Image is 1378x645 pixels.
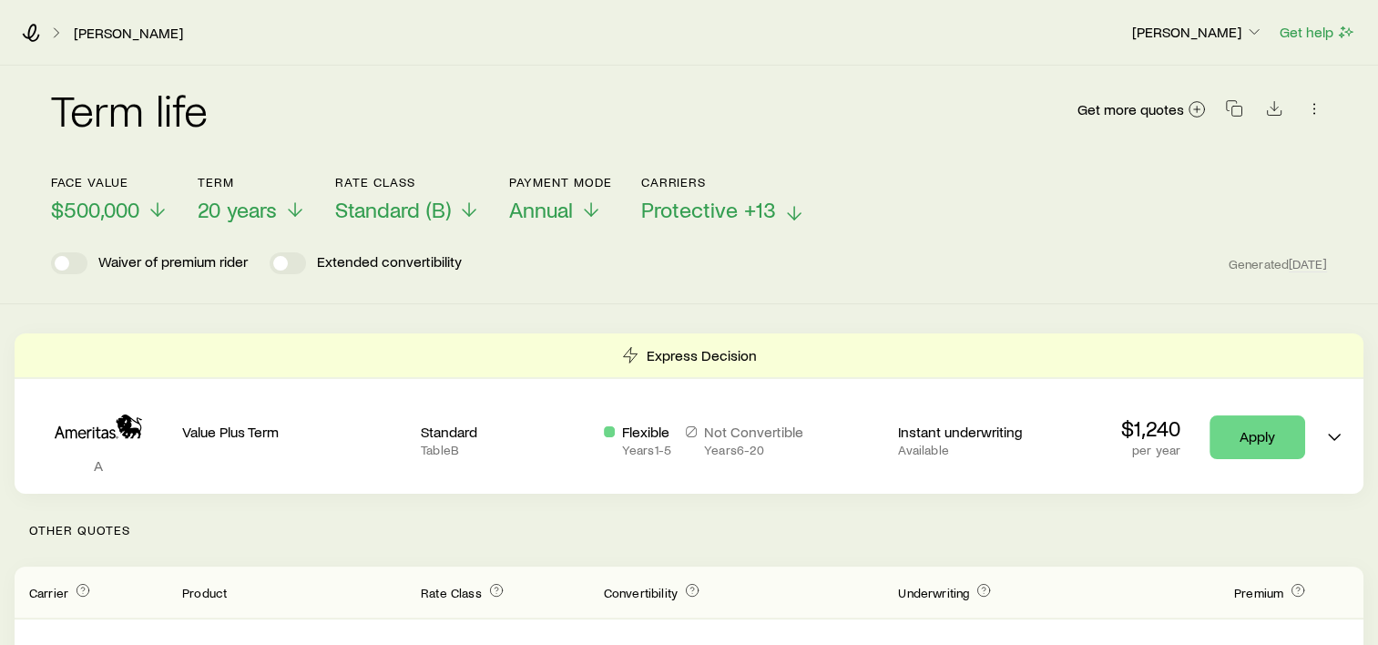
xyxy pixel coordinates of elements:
span: Product [182,585,227,600]
span: Generated [1229,256,1327,272]
a: Apply [1210,415,1305,459]
p: $1,240 [1121,415,1180,441]
button: Face value$500,000 [51,175,168,223]
p: Standard [421,423,589,441]
p: Flexible [622,423,671,441]
button: CarriersProtective +13 [641,175,805,223]
span: Protective +13 [641,197,776,222]
span: Get more quotes [1077,102,1184,117]
button: Term20 years [198,175,306,223]
p: per year [1121,443,1180,457]
p: Value Plus Term [182,423,406,441]
p: Extended convertibility [317,252,462,274]
p: [PERSON_NAME] [1132,23,1263,41]
span: Convertibility [604,585,678,600]
span: Underwriting [898,585,969,600]
p: Payment Mode [509,175,612,189]
button: Get help [1279,22,1356,43]
span: $500,000 [51,197,139,222]
a: Download CSV [1261,103,1287,120]
p: A [29,456,168,475]
p: Other Quotes [15,494,1363,567]
p: Not Convertible [704,423,803,441]
div: Term quotes [15,333,1363,494]
button: Rate ClassStandard (B) [335,175,480,223]
p: Available [898,443,1067,457]
a: Get more quotes [1077,99,1207,120]
h2: Term life [51,87,208,131]
a: [PERSON_NAME] [73,25,184,42]
p: Term [198,175,306,189]
button: Payment ModeAnnual [509,175,612,223]
p: Carriers [641,175,805,189]
p: Years 6 - 20 [704,443,803,457]
p: Waiver of premium rider [98,252,248,274]
p: Instant underwriting [898,423,1067,441]
p: Face value [51,175,168,189]
span: Premium [1234,585,1283,600]
span: Rate Class [421,585,482,600]
p: Table B [421,443,589,457]
button: [PERSON_NAME] [1131,22,1264,44]
span: Annual [509,197,573,222]
span: Carrier [29,585,68,600]
span: Standard (B) [335,197,451,222]
span: [DATE] [1289,256,1327,272]
p: Express Decision [647,346,757,364]
p: Rate Class [335,175,480,189]
span: 20 years [198,197,277,222]
p: Years 1 - 5 [622,443,671,457]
